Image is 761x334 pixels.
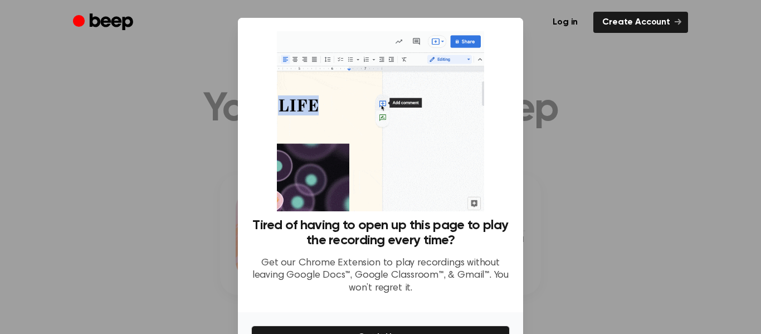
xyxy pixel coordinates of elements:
img: Beep extension in action [277,31,484,211]
a: Log in [544,12,587,33]
a: Beep [73,12,136,33]
p: Get our Chrome Extension to play recordings without leaving Google Docs™, Google Classroom™, & Gm... [251,257,510,295]
a: Create Account [593,12,688,33]
h3: Tired of having to open up this page to play the recording every time? [251,218,510,248]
